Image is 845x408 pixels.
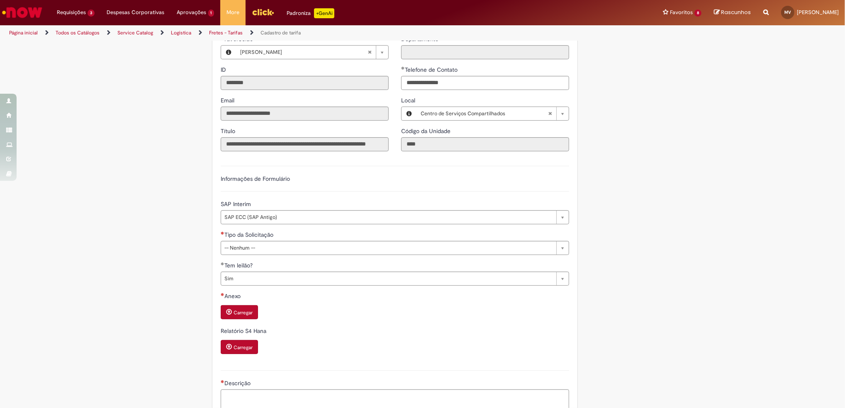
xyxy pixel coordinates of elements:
[117,29,153,36] a: Service Catalog
[224,379,252,387] span: Descrição
[236,46,388,59] a: [PERSON_NAME]Limpar campo Favorecido
[234,309,253,316] small: Carregar
[221,262,224,265] span: Obrigatório Preenchido
[171,29,191,36] a: Logistica
[224,231,275,238] span: Tipo da Solicitação
[221,96,236,104] label: Somente leitura - Email
[401,66,405,70] span: Obrigatório Preenchido
[224,35,255,43] span: Necessários - Favorecido
[405,66,459,73] span: Telefone de Contato
[209,29,243,36] a: Fretes - Tarifas
[221,175,290,182] label: Informações de Formulário
[221,293,224,296] span: Necessários
[221,137,389,151] input: Título
[314,8,334,18] p: +GenAi
[240,46,368,59] span: [PERSON_NAME]
[57,8,86,17] span: Requisições
[1,4,44,21] img: ServiceNow
[224,241,552,255] span: -- Nenhum --
[56,29,100,36] a: Todos os Catálogos
[221,380,224,383] span: Necessários
[363,46,376,59] abbr: Limpar campo Favorecido
[221,127,237,135] label: Somente leitura - Título
[694,10,701,17] span: 8
[252,6,274,18] img: click_logo_yellow_360x200.png
[221,327,268,335] span: Relatório S4 Hana
[224,262,254,269] span: Tem leilão?
[224,272,552,285] span: Sim
[208,10,214,17] span: 1
[544,107,556,120] abbr: Limpar campo Local
[88,10,95,17] span: 3
[721,8,751,16] span: Rascunhos
[402,107,416,120] button: Local, Visualizar este registro Centro de Serviços Compartilhados
[221,107,389,121] input: Email
[224,211,552,224] span: SAP ECC (SAP Antigo)
[177,8,207,17] span: Aprovações
[421,107,548,120] span: Centro de Serviços Compartilhados
[714,9,751,17] a: Rascunhos
[261,29,301,36] a: Cadastro de tarifa
[221,340,258,354] button: Carregar anexo de Relatório S4 Hana
[221,231,224,235] span: Necessários
[670,8,693,17] span: Favoritos
[416,107,569,120] a: Centro de Serviços CompartilhadosLimpar campo Local
[401,97,417,104] span: Local
[107,8,165,17] span: Despesas Corporativas
[9,29,38,36] a: Página inicial
[221,66,228,73] span: Somente leitura - ID
[797,9,839,16] span: [PERSON_NAME]
[234,344,253,351] small: Carregar
[221,200,253,208] span: SAP Interim
[784,10,791,15] span: MV
[221,66,228,74] label: Somente leitura - ID
[226,8,239,17] span: More
[224,292,242,300] span: Anexo
[221,305,258,319] button: Carregar anexo de Anexo Required
[401,137,569,151] input: Código da Unidade
[401,76,569,90] input: Telefone de Contato
[401,45,569,59] input: Departamento
[221,76,389,90] input: ID
[6,25,557,41] ul: Trilhas de página
[221,97,236,104] span: Somente leitura - Email
[401,127,452,135] label: Somente leitura - Código da Unidade
[287,8,334,18] div: Padroniza
[221,46,236,59] button: Favorecido, Visualizar este registro Mateus Marinho Vian
[401,35,440,43] span: Somente leitura - Departamento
